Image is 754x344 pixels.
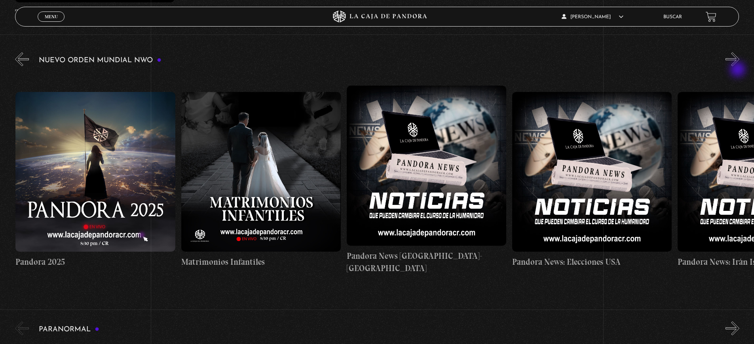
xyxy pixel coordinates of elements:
[15,6,175,19] h4: Taller Ciberseguridad Nivel I
[706,11,716,22] a: View your shopping cart
[15,72,175,289] a: Pandora 2025
[42,21,61,27] span: Cerrar
[45,14,58,19] span: Menu
[512,256,672,268] h4: Pandora News: Elecciones USA
[181,72,341,289] a: Matrimonios Infantiles
[347,250,506,275] h4: Pandora News [GEOGRAPHIC_DATA]-[GEOGRAPHIC_DATA]
[512,72,672,289] a: Pandora News: Elecciones USA
[726,321,739,335] button: Next
[181,256,341,268] h4: Matrimonios Infantiles
[15,256,175,268] h4: Pandora 2025
[663,15,682,19] a: Buscar
[562,15,623,19] span: [PERSON_NAME]
[347,72,506,289] a: Pandora News [GEOGRAPHIC_DATA]-[GEOGRAPHIC_DATA]
[726,52,739,66] button: Next
[15,321,29,335] button: Previous
[15,52,29,66] button: Previous
[39,326,99,333] h3: Paranormal
[39,57,161,64] h3: Nuevo Orden Mundial NWO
